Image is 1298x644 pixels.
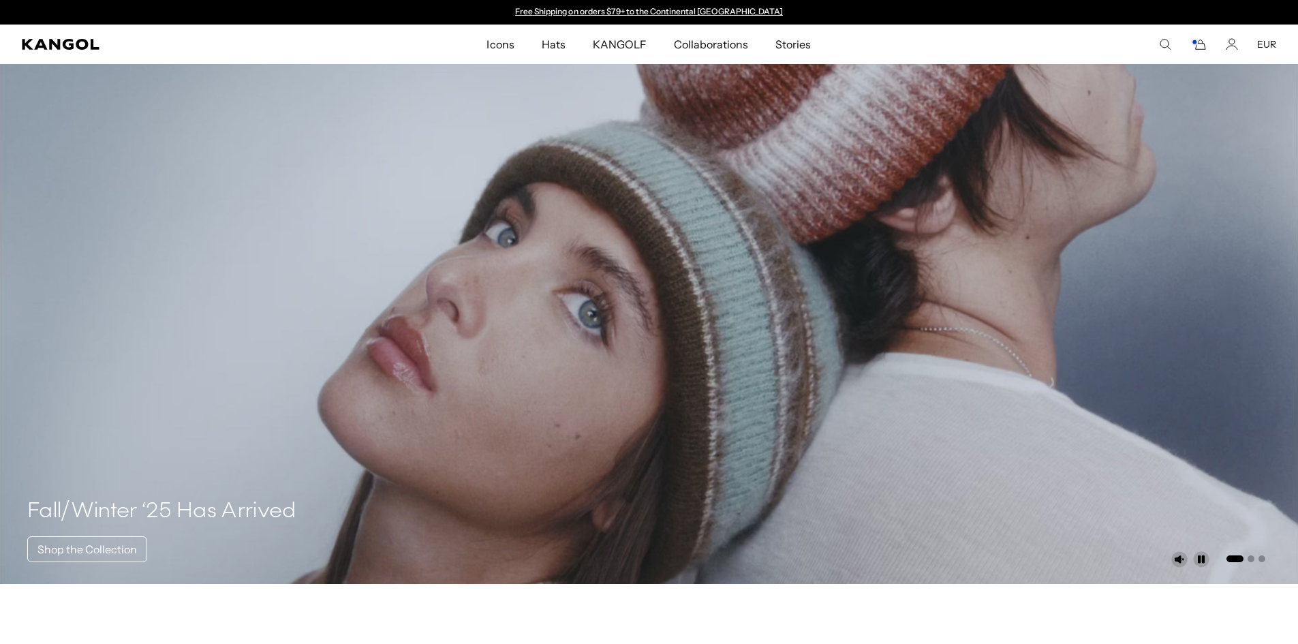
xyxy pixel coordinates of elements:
[1226,38,1238,50] a: Account
[1225,553,1265,564] ul: Select a slide to show
[1258,555,1265,562] button: Go to slide 3
[528,25,579,64] a: Hats
[509,7,790,18] div: Announcement
[509,7,790,18] slideshow-component: Announcement bar
[509,7,790,18] div: 1 of 2
[1193,551,1209,568] button: Pause
[515,6,783,16] a: Free Shipping on orders $79+ to the Continental [GEOGRAPHIC_DATA]
[1257,38,1276,50] button: EUR
[593,25,647,64] span: KANGOLF
[27,536,147,562] a: Shop the Collection
[775,25,811,64] span: Stories
[473,25,527,64] a: Icons
[542,25,566,64] span: Hats
[674,25,748,64] span: Collaborations
[660,25,762,64] a: Collaborations
[1190,38,1207,50] button: Cart
[1226,555,1243,562] button: Go to slide 1
[1248,555,1254,562] button: Go to slide 2
[486,25,514,64] span: Icons
[579,25,660,64] a: KANGOLF
[1171,551,1188,568] button: Unmute
[22,39,323,50] a: Kangol
[1159,38,1171,50] summary: Search here
[762,25,824,64] a: Stories
[27,498,296,525] h4: Fall/Winter ‘25 Has Arrived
